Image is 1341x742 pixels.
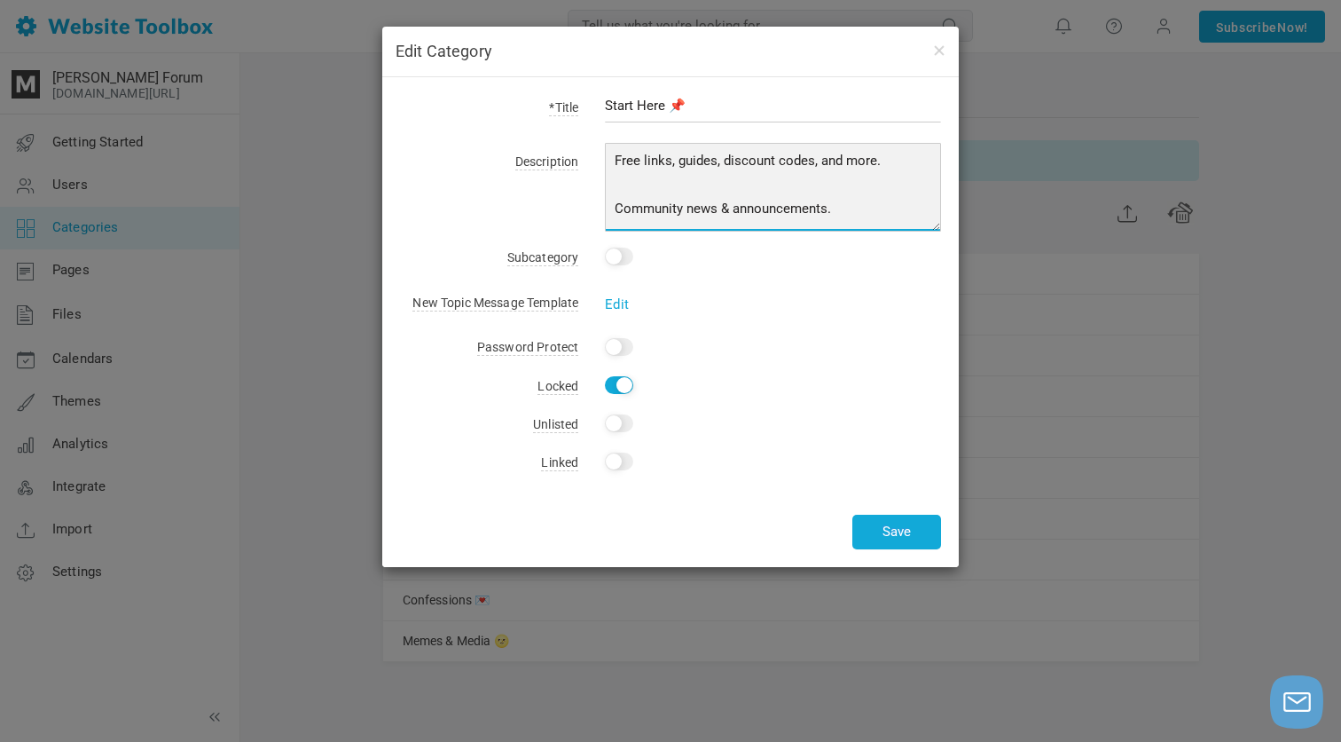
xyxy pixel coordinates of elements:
span: Linked [541,455,578,471]
textarea: Community news & announcements. [605,143,941,232]
span: Password Protect [477,340,578,356]
span: Subcategory [507,250,579,266]
button: Save [852,515,941,549]
span: Description [515,154,579,170]
a: Edit [605,296,629,312]
span: New Topic Message Template [412,296,578,312]
h4: Edit Category [396,40,945,63]
span: *Title [549,100,578,116]
button: Launch chat [1270,675,1323,729]
span: Unlisted [533,417,578,433]
span: Locked [537,379,578,395]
